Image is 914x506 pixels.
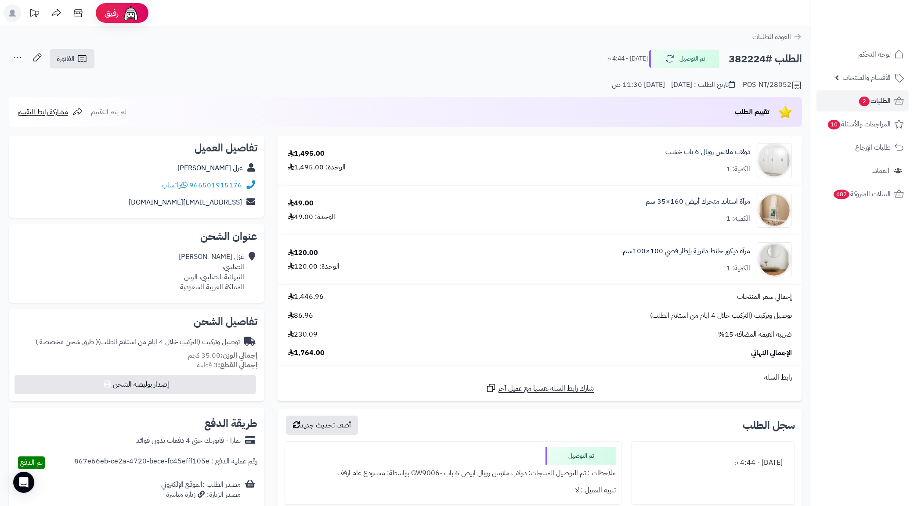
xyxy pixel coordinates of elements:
[743,420,795,431] h3: سجل الطلب
[735,107,769,117] span: تقييم الطلب
[286,416,358,435] button: أضف تحديث جديد
[105,8,119,18] span: رفيق
[752,32,791,42] span: العودة للطلبات
[726,263,750,273] div: الكمية: 1
[828,120,840,129] span: 10
[637,454,789,471] div: [DATE] - 4:44 م
[612,80,735,90] div: تاريخ الطلب : [DATE] - [DATE] 11:30 ص
[729,50,802,68] h2: الطلب #382224
[177,163,243,173] a: غزل [PERSON_NAME]
[288,198,314,208] div: 49.00
[188,350,257,361] small: 35.00 كجم
[57,54,75,64] span: الفاتورة
[816,160,909,181] a: العملاء
[161,490,241,500] div: مصدر الزيارة: زيارة مباشرة
[129,197,242,208] a: [EMAIL_ADDRESS][DOMAIN_NAME]
[858,95,891,107] span: الطلبات
[757,143,791,178] img: 1747846302-1-90x90.jpg
[834,190,849,199] span: 682
[16,231,257,242] h2: عنوان الشحن
[816,44,909,65] a: لوحة التحكم
[288,262,340,272] div: الوحدة: 120.00
[23,4,45,24] a: تحديثات المنصة
[726,214,750,224] div: الكمية: 1
[757,242,791,277] img: 1753785297-1-90x90.jpg
[218,360,257,370] strong: إجمالي القطع:
[74,456,257,469] div: رقم عملية الدفع : 867e66eb-ce2a-4720-bece-fc45efff105e
[161,480,241,500] div: مصدر الطلب :الموقع الإلكتروني
[288,212,335,222] div: الوحدة: 49.00
[197,360,257,370] small: 3 قطعة
[872,165,889,177] span: العملاء
[665,147,750,157] a: دولاب ملابس رويال 6 باب خشب
[607,54,648,63] small: [DATE] - 4:44 م
[20,457,43,468] span: تم الدفع
[162,180,188,190] a: واتساب
[204,418,257,429] h2: طريقة الدفع
[288,311,313,321] span: 86.96
[122,4,140,22] img: ai-face.png
[179,252,244,292] div: غزل [PERSON_NAME] الصليبي، النبهانية-الصليبي، الرس المملكة العربية السعودية
[842,72,891,84] span: الأقسام والمنتجات
[281,373,798,383] div: رابط السلة
[290,465,616,482] div: ملاحظات : تم التوصيل المنتجات: دولاب ملابس رويال ابيض 6 باب -GW9006 بواسطة: مستودع عام ارفف
[288,348,325,358] span: 1,764.00
[743,80,802,90] div: POS-NT/28052
[288,248,318,258] div: 120.00
[854,22,906,40] img: logo-2.png
[737,292,792,302] span: إجمالي سعر المنتجات
[752,32,802,42] a: العودة للطلبات
[859,97,870,106] span: 2
[288,292,324,302] span: 1,446.96
[91,107,126,117] span: لم يتم التقييم
[816,183,909,205] a: السلات المتروكة682
[751,348,792,358] span: الإجمالي النهائي
[816,114,909,135] a: المراجعات والأسئلة10
[16,316,257,327] h2: تفاصيل الشحن
[726,164,750,174] div: الكمية: 1
[36,337,240,347] div: توصيل وتركيب (التركيب خلال 4 ايام من استلام الطلب)
[757,193,791,228] img: 1753188266-1-90x90.jpg
[16,143,257,153] h2: تفاصيل العميل
[288,330,318,340] span: 230.09
[833,188,891,200] span: السلات المتروكة
[18,107,68,117] span: مشاركة رابط التقييم
[649,50,719,68] button: تم التوصيل
[14,375,256,394] button: إصدار بوليصة الشحن
[50,49,94,68] a: الفاتورة
[816,137,909,158] a: طلبات الإرجاع
[13,472,34,493] div: Open Intercom Messenger
[499,384,594,394] span: شارك رابط السلة نفسها مع عميل آخر
[136,436,241,446] div: تمارا - فاتورتك حتى 4 دفعات بدون فوائد
[718,330,792,340] span: ضريبة القيمة المضافة 15%
[290,482,616,499] div: تنبيه العميل : لا
[288,149,325,159] div: 1,495.00
[546,447,616,465] div: تم التوصيل
[36,337,98,347] span: ( طرق شحن مخصصة )
[650,311,792,321] span: توصيل وتركيب (التركيب خلال 4 ايام من استلام الطلب)
[288,162,346,172] div: الوحدة: 1,495.00
[827,118,891,130] span: المراجعات والأسئلة
[858,48,891,61] span: لوحة التحكم
[646,197,750,207] a: مرآة استاند متحرك أبيض 160×35 سم
[189,180,242,190] a: 966501915176
[623,246,750,256] a: مرآة ديكور حائط دائرية بإطار فضي 100×100سم
[18,107,83,117] a: مشاركة رابط التقييم
[855,141,891,154] span: طلبات الإرجاع
[486,383,594,394] a: شارك رابط السلة نفسها مع عميل آخر
[220,350,257,361] strong: إجمالي الوزن:
[816,90,909,111] a: الطلبات2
